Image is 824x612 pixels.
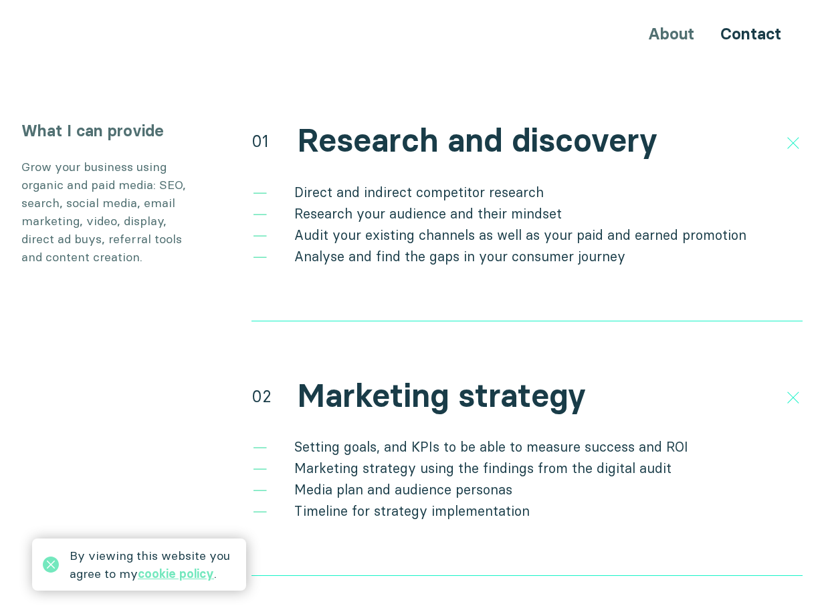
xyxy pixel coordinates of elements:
[251,436,803,458] li: Setting goals, and KPIs to be able to measure success and ROI
[251,458,803,479] li: Marketing strategy using the findings from the digital audit
[21,120,195,142] h3: What I can provide
[297,122,657,160] h2: Research and discovery
[251,500,803,522] li: Timeline for strategy implementation
[251,479,803,500] li: Media plan and audience personas
[251,384,272,408] div: 02
[251,203,803,224] li: Research your audience and their mindset
[251,246,803,267] li: Analyse and find the gaps in your consumer journey
[720,24,781,43] a: Contact
[138,566,214,581] a: cookie policy
[21,158,195,266] p: Grow your business using organic and paid media: SEO, search, social media, email marketing, vide...
[251,182,803,203] li: Direct and indirect competitor research
[70,547,235,583] div: By viewing this website you agree to my .
[297,377,586,416] h2: Marketing strategy
[251,129,269,153] div: 01
[251,224,803,246] li: Audit your existing channels as well as your paid and earned promotion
